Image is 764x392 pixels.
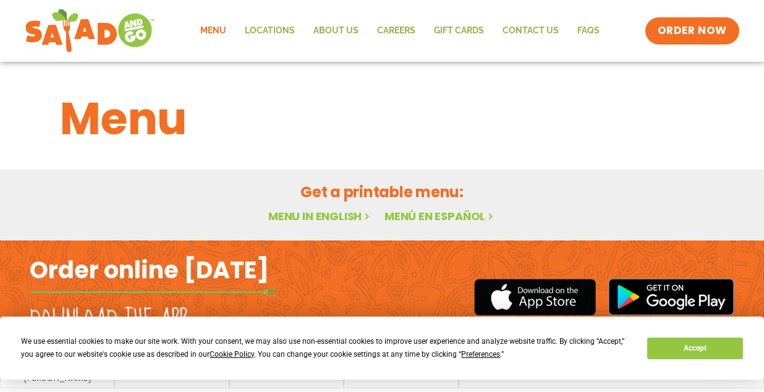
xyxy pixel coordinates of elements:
[474,277,596,317] img: appstore
[191,17,236,45] a: Menu
[60,85,704,152] h1: Menu
[210,350,254,359] span: Cookie Policy
[21,335,632,361] div: We use essential cookies to make our site work. With your consent, we may also use non-essential ...
[304,17,368,45] a: About Us
[60,181,704,203] h2: Get a printable menu:
[647,338,742,359] button: Accept
[461,350,500,359] span: Preferences
[30,289,277,296] img: fork
[368,17,425,45] a: Careers
[568,17,609,45] a: FAQs
[30,304,187,339] h2: Download the app
[30,255,269,285] h2: Order online [DATE]
[425,17,493,45] a: GIFT CARDS
[7,365,108,382] a: meet chef [PERSON_NAME]
[191,17,609,45] nav: Menu
[236,17,304,45] a: Locations
[384,208,496,224] a: Menú en español
[25,6,155,56] img: new-SAG-logo-768×292
[268,208,372,224] a: Menu in English
[608,278,734,315] img: google_play
[493,17,568,45] a: Contact Us
[658,23,727,38] span: ORDER NOW
[645,17,739,45] a: ORDER NOW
